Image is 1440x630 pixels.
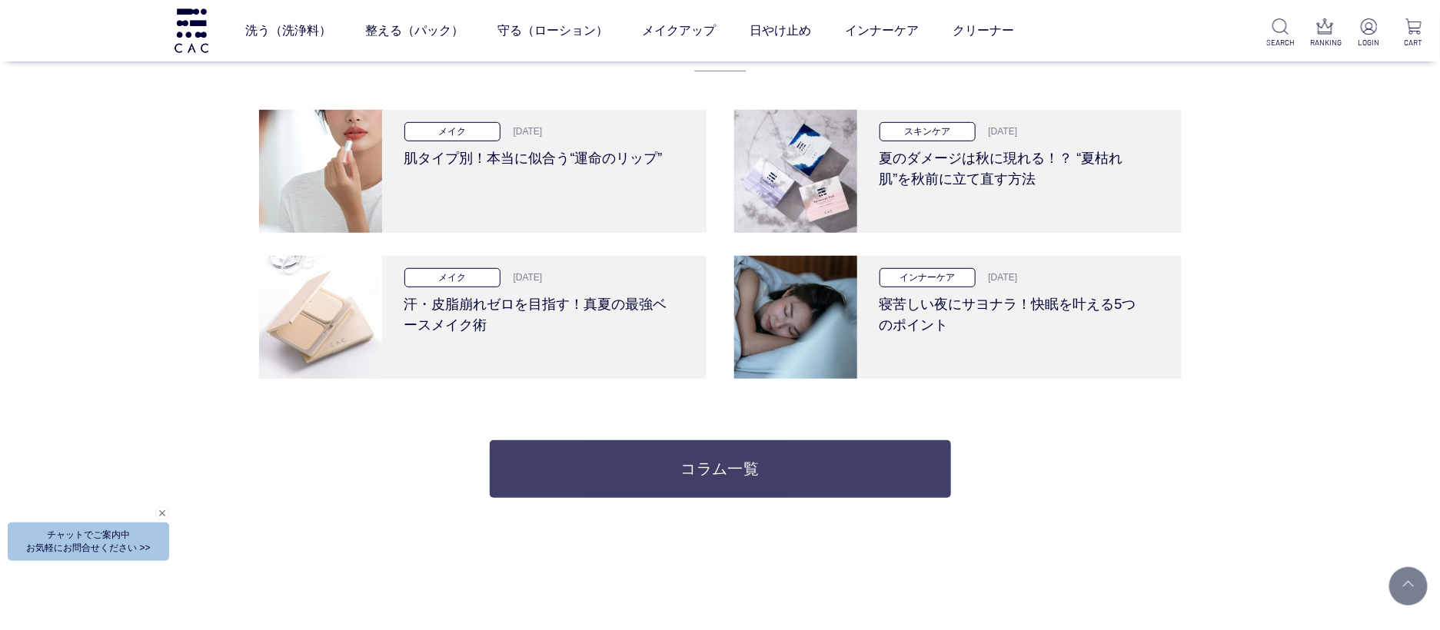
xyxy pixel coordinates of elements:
img: 寝苦しい夜にサヨナラ！快眠を叶える5つのポイント [734,256,857,379]
a: クリーナー [953,9,1014,52]
p: RANKING [1311,37,1339,48]
a: 日やけ止め [750,9,811,52]
img: logo [172,8,211,52]
a: 汗・皮脂崩れゼロを目指す！真夏の最強ベースメイク術 メイク [DATE] 汗・皮脂崩れゼロを目指す！真夏の最強ベースメイク術 [259,256,707,379]
a: 守る（ローション） [497,9,608,52]
img: 夏のダメージは秋に現れる！？ “夏枯れ肌”を秋前に立て直す方法 [734,110,857,233]
a: 夏のダメージは秋に現れる！？ “夏枯れ肌”を秋前に立て直す方法 スキンケア [DATE] 夏のダメージは秋に現れる！？ “夏枯れ肌”を秋前に立て直す方法 [734,110,1182,233]
h3: 夏のダメージは秋に現れる！？ “夏枯れ肌”を秋前に立て直す方法 [880,141,1148,190]
a: LOGIN [1355,18,1383,48]
p: SEARCH [1266,37,1295,48]
h3: 汗・皮脂崩れゼロを目指す！真夏の最強ベースメイク術 [404,287,673,336]
p: [DATE] [504,124,543,138]
a: SEARCH [1266,18,1295,48]
p: メイク [404,122,501,141]
p: メイク [404,268,501,287]
p: [DATE] [504,270,543,284]
a: 寝苦しい夜にサヨナラ！快眠を叶える5つのポイント インナーケア [DATE] 寝苦しい夜にサヨナラ！快眠を叶える5つのポイント [734,256,1182,379]
p: インナーケア [880,268,976,287]
a: 肌タイプ別！本当に似合う“運命のリップ” メイク [DATE] 肌タイプ別！本当に似合う“運命のリップ” [259,110,707,233]
a: CART [1399,18,1428,48]
a: インナーケア [845,9,919,52]
h3: 寝苦しい夜にサヨナラ！快眠を叶える5つのポイント [880,287,1148,336]
p: CART [1399,37,1428,48]
a: 整える（パック） [365,9,464,52]
a: 洗う（洗浄料） [245,9,331,52]
img: 肌タイプ別！本当に似合う“運命のリップ” [259,110,382,233]
a: メイクアップ [642,9,716,52]
a: コラム一覧 [490,440,951,498]
p: スキンケア [880,122,976,141]
img: 汗・皮脂崩れゼロを目指す！真夏の最強ベースメイク術 [259,256,382,379]
p: [DATE] [979,124,1018,138]
p: LOGIN [1355,37,1383,48]
a: RANKING [1311,18,1339,48]
h3: 肌タイプ別！本当に似合う“運命のリップ” [404,141,673,169]
p: [DATE] [979,270,1018,284]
